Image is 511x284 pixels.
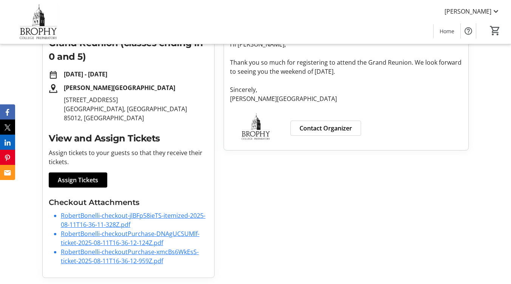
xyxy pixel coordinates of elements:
a: Home [434,24,460,38]
button: [PERSON_NAME] [438,5,506,17]
a: Assign Tickets [49,172,107,188]
h2: Grand Reunion (classes ending in 0 and 5) [49,36,208,64]
p: Assign tickets to your guests so that they receive their tickets. [49,148,208,166]
span: Assign Tickets [58,175,98,185]
a: RobertBonelli-checkoutPurchase-DNAgUCSUMlf-ticket-2025-08-11T16-36-12-124Z.pdf [61,230,199,247]
button: Cart [488,24,502,37]
a: RobertBonelli-checkout-jlBFp58ieTS-itemized-2025-08-11T16-36-11-328Z.pdf [61,211,205,229]
p: Sincerely, [230,85,462,94]
button: Help [461,23,476,39]
a: RobertBonelli-checkoutPurchase-xmcBs6WkEsS-ticket-2025-08-11T16-36-12-959Z.pdf [61,248,199,265]
span: Contact Organizer [299,124,352,133]
p: [STREET_ADDRESS] [GEOGRAPHIC_DATA], [GEOGRAPHIC_DATA] 85012, [GEOGRAPHIC_DATA] [64,95,208,123]
h2: View and Assign Tickets [49,132,208,145]
mat-icon: date_range [49,70,58,79]
h3: Checkout Attachments [49,197,208,208]
p: Hi [PERSON_NAME], [230,40,462,49]
span: Thank you so much for registering to attend the Grand Reunion. We look forward to seeing you the ... [230,58,462,76]
p: [PERSON_NAME][GEOGRAPHIC_DATA] [230,94,462,103]
strong: [DATE] - [DATE] [64,70,107,78]
span: Home [440,27,454,35]
span: [PERSON_NAME] [445,7,491,16]
img: Brophy College Preparatory 's Logo [5,3,72,41]
a: Contact Organizer [290,121,361,136]
strong: [PERSON_NAME][GEOGRAPHIC_DATA] [64,84,175,92]
img: Brophy College Preparatory logo [230,112,281,141]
